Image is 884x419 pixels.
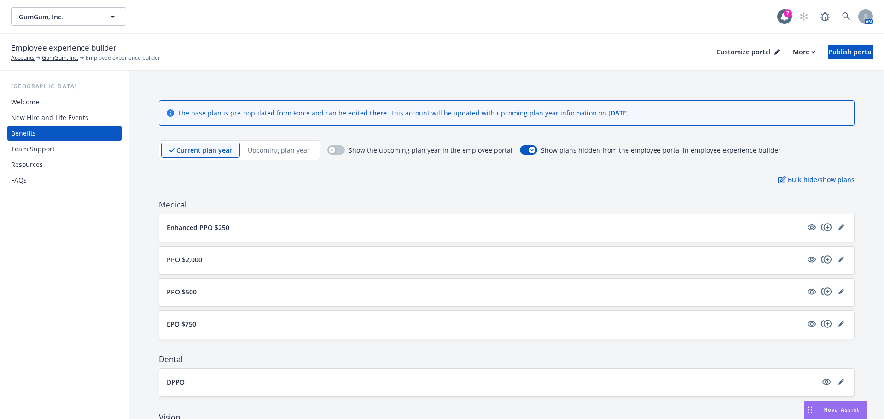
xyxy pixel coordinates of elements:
span: [DATE] . [608,109,631,117]
span: Nova Assist [823,406,860,413]
a: Resources [7,157,122,172]
p: DPPO [167,377,185,387]
button: EPO $750 [167,319,803,329]
p: Enhanced PPO $250 [167,223,229,232]
button: Customize portal [716,45,780,59]
button: PPO $500 [167,287,803,297]
div: Welcome [11,95,39,109]
a: editPencil [836,376,847,387]
a: Search [837,7,855,26]
p: Current plan year [176,145,232,155]
a: copyPlus [821,222,832,233]
p: PPO $500 [167,287,197,297]
a: visible [806,222,817,233]
a: Welcome [7,95,122,109]
button: More [782,45,826,59]
a: GumGum, Inc. [42,54,78,62]
button: GumGum, Inc. [11,7,126,26]
button: PPO $2,000 [167,255,803,264]
div: New Hire and Life Events [11,110,88,125]
a: copyPlus [821,318,832,329]
a: editPencil [836,222,847,233]
div: More [793,45,815,59]
a: editPencil [836,286,847,297]
span: Dental [159,354,855,365]
button: Nova Assist [804,401,867,419]
a: visible [821,376,832,387]
button: Publish portal [828,45,873,59]
a: Benefits [7,126,122,141]
div: Benefits [11,126,36,141]
p: PPO $2,000 [167,255,202,264]
div: 7 [784,9,792,17]
p: Bulk hide/show plans [778,175,855,184]
a: editPencil [836,318,847,329]
span: GumGum, Inc. [19,12,99,22]
div: Resources [11,157,43,172]
a: visible [806,286,817,297]
button: DPPO [167,377,817,387]
span: The base plan is pre-populated from Force and can be edited [178,109,370,117]
a: FAQs [7,173,122,188]
a: visible [806,254,817,265]
span: Show the upcoming plan year in the employee portal [349,145,512,155]
span: Employee experience builder [11,42,116,54]
p: Upcoming plan year [248,145,310,155]
div: [GEOGRAPHIC_DATA] [7,82,122,91]
span: Medical [159,199,855,210]
div: FAQs [11,173,27,188]
a: Start snowing [795,7,813,26]
button: Enhanced PPO $250 [167,223,803,232]
a: copyPlus [821,286,832,297]
span: Show plans hidden from the employee portal in employee experience builder [541,145,781,155]
a: Team Support [7,142,122,156]
div: Drag to move [804,401,816,419]
p: EPO $750 [167,319,196,329]
span: Employee experience builder [86,54,160,62]
div: Team Support [11,142,55,156]
a: there [370,109,387,117]
a: visible [806,318,817,329]
a: New Hire and Life Events [7,110,122,125]
a: Accounts [11,54,35,62]
a: editPencil [836,254,847,265]
a: copyPlus [821,254,832,265]
a: Report a Bug [816,7,834,26]
span: . This account will be updated with upcoming plan year information on [387,109,608,117]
